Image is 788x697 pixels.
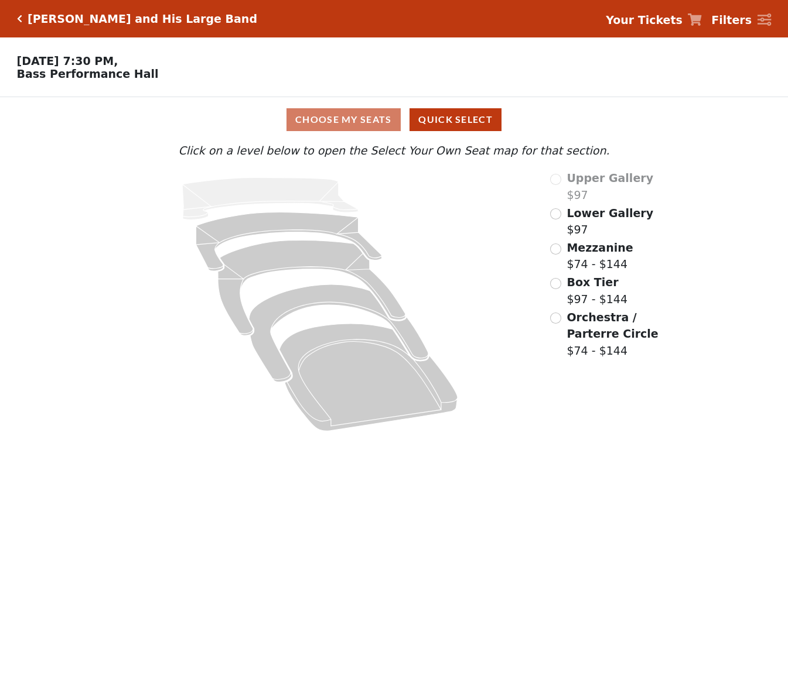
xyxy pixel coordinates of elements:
path: Lower Gallery - Seats Available: 237 [196,212,382,272]
a: Your Tickets [606,12,702,29]
strong: Filters [711,13,752,26]
span: Box Tier [567,276,618,289]
p: Click on a level below to open the Select Your Own Seat map for that section. [107,142,681,159]
span: Upper Gallery [567,171,653,184]
label: $97 [567,205,653,238]
label: $97 [567,170,653,203]
a: Filters [711,12,771,29]
path: Orchestra / Parterre Circle - Seats Available: 24 [279,324,458,431]
strong: Your Tickets [606,13,683,26]
span: Mezzanine [567,241,633,254]
h5: [PERSON_NAME] and His Large Band [28,12,257,26]
span: Orchestra / Parterre Circle [567,311,658,341]
path: Upper Gallery - Seats Available: 0 [182,178,358,220]
label: $97 - $144 [567,274,627,307]
span: Lower Gallery [567,207,653,219]
label: $74 - $144 [567,309,681,359]
a: Click here to go back to filters [17,15,22,23]
label: $74 - $144 [567,239,633,273]
button: Quick Select [410,108,502,131]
